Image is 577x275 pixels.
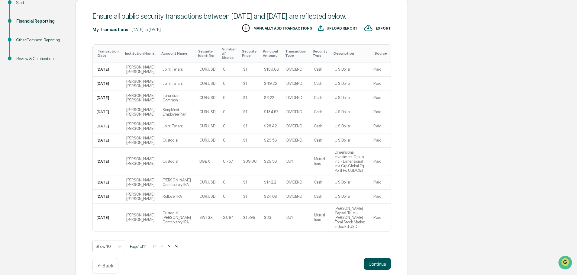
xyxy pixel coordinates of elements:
a: Powered byPylon [43,102,73,107]
div: DIVIDEND [286,180,302,184]
td: [DATE] [93,133,123,148]
div: U S Dollar [335,194,350,199]
div: BUY [286,215,293,220]
div: Toggle SortBy [285,49,308,58]
div: $1 [243,138,247,142]
div: Toggle SortBy [125,51,156,56]
img: EXPORT [364,24,373,33]
iframe: Open customer support [558,255,574,271]
button: Start new chat [103,48,110,55]
div: Toggle SortBy [313,49,329,58]
td: Plaid [370,105,391,119]
div: Cash [314,95,322,100]
span: Attestations [50,76,75,82]
td: Tenants in Common [159,91,196,105]
div: 0 [223,124,226,128]
div: $1 [243,67,247,72]
td: Plaid [370,148,391,175]
td: Joint Tenant [159,62,196,77]
div: Toggle SortBy [198,49,217,58]
div: U S Dollar [335,124,350,128]
td: Plaid [370,62,391,77]
div: [PERSON_NAME] [PERSON_NAME] [126,157,155,166]
div: Cash [314,180,322,184]
div: BUY [286,159,293,164]
div: [PERSON_NAME] Capital Trust - [PERSON_NAME] Total Stock Market Index Fd USD [335,206,366,229]
div: Toggle SortBy [242,49,258,58]
div: [PERSON_NAME] [PERSON_NAME] [126,213,155,222]
div: U S Dollar [335,67,350,72]
a: 🔎Data Lookup [4,85,40,96]
td: [DATE] [93,119,123,133]
td: Plaid [370,204,391,231]
td: [DATE] [93,204,123,231]
button: Continue [364,258,391,270]
button: >| [173,244,180,249]
td: [DATE] [93,175,123,190]
td: Plaid [370,119,391,133]
div: Start new chat [21,46,99,52]
td: [DATE] [93,105,123,119]
div: U S Dollar [335,81,350,86]
td: Plaid [370,91,391,105]
div: $28.42 [264,124,277,128]
div: 🖐️ [6,77,11,82]
img: UPLOAD REPORT [318,24,324,33]
div: EXPORT [376,26,391,30]
span: Pylon [60,102,73,107]
td: [DATE] [93,148,123,175]
td: [DATE] [93,190,123,204]
td: [PERSON_NAME] Contributory IRA [159,175,196,190]
div: Toggle SortBy [98,49,120,58]
div: U S Dollar [335,110,350,114]
div: DIVIDEND [286,81,302,86]
div: $1 [243,194,247,199]
td: Custodial [159,148,196,175]
p: How can we help? [6,13,110,22]
div: $1 [243,124,247,128]
div: 0 [223,95,226,100]
div: CUR:USD [199,124,215,128]
div: 0 [223,110,226,114]
div: Cash [314,110,322,114]
div: CUR:USD [199,110,215,114]
td: [DATE] [93,91,123,105]
div: Toggle SortBy [161,51,193,56]
div: CUR:USD [199,95,215,100]
div: CUR:USD [199,67,215,72]
div: $1 [243,81,247,86]
div: U S Dollar [335,138,350,142]
div: [PERSON_NAME] [PERSON_NAME] [126,79,155,88]
div: U S Dollar [335,180,350,184]
div: $1 [243,95,247,100]
div: 2.064 [223,215,234,220]
td: Custodial [159,133,196,148]
button: > [166,244,172,249]
div: 0 [223,194,226,199]
div: Other Common Reporting [16,37,66,43]
div: [PERSON_NAME] [PERSON_NAME] [126,136,155,145]
a: 🖐️Preclearance [4,74,41,85]
div: Toggle SortBy [334,51,367,56]
div: Ensure all public security transactions between [DATE] and [DATE] are reflected below. [92,12,391,21]
div: 🔎 [6,88,11,93]
div: $29.56 [264,159,276,164]
div: 0 [223,67,226,72]
div: 0 [223,81,226,86]
div: Toggle SortBy [222,47,237,60]
td: Custodial [PERSON_NAME] Contributory IRA [159,204,196,231]
div: Dimensional Investment Group Inc - Dimensional Invt Grp Global Eq Portf Fd USD Cls I [335,150,366,173]
div: $1 [243,110,247,114]
div: Cash [314,194,322,199]
div: $189.66 [264,67,279,72]
img: MANUALLY ADD TRANSACTIONS [241,24,250,33]
button: < [159,244,165,249]
div: $29.56 [264,138,276,142]
div: [DATE] to [DATE] [131,27,161,32]
div: DIVIDEND [286,124,302,128]
div: DIVIDEND [286,138,302,142]
div: DIVIDEND [286,95,302,100]
td: Plaid [370,133,391,148]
